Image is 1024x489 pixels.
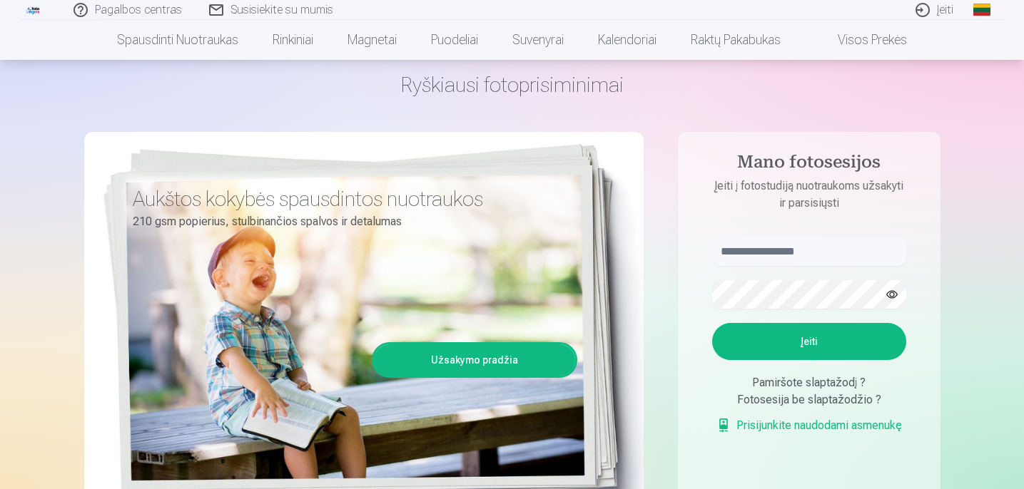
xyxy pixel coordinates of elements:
a: Raktų pakabukas [674,20,798,60]
a: Suvenyrai [495,20,581,60]
div: Pamiršote slaptažodį ? [712,374,906,391]
a: Užsakymo pradžia [374,344,575,376]
a: Puodeliai [414,20,495,60]
a: Visos prekės [798,20,924,60]
p: Įeiti į fotostudiją nuotraukoms užsakyti ir parsisiųsti [698,177,921,212]
a: Prisijunkite naudodami asmenukę [716,417,902,434]
h4: Mano fotosesijos [698,152,921,177]
p: 210 gsm popierius, stulbinančios spalvos ir detalumas [133,212,567,232]
h1: Ryškiausi fotoprisiminimai [84,72,941,98]
a: Rinkiniai [255,20,330,60]
a: Spausdinti nuotraukas [100,20,255,60]
div: Fotosesija be slaptažodžio ? [712,391,906,408]
a: Kalendoriai [581,20,674,60]
h3: Aukštos kokybės spausdintos nuotraukos [133,186,567,212]
button: Įeiti [712,323,906,360]
img: /fa2 [26,6,41,14]
a: Magnetai [330,20,414,60]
